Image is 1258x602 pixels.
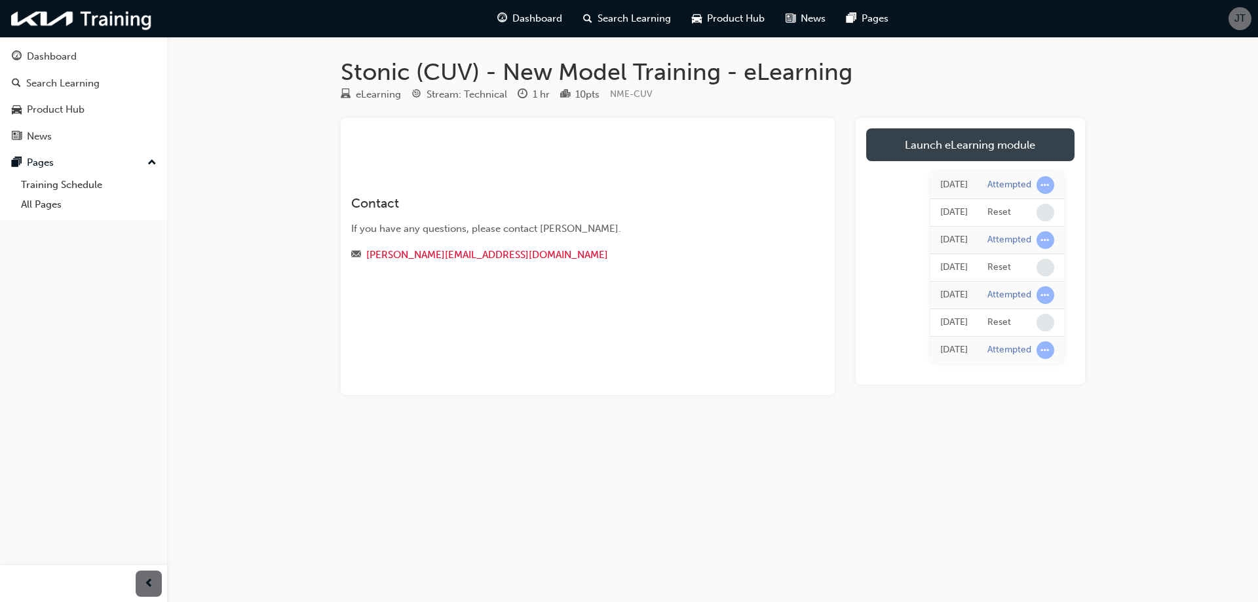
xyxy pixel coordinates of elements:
[351,196,777,211] h3: Contact
[940,343,968,358] div: Wed Aug 27 2025 12:09:44 GMT+1000 (Australian Eastern Standard Time)
[533,87,550,102] div: 1 hr
[366,249,608,261] a: [PERSON_NAME][EMAIL_ADDRESS][DOMAIN_NAME]
[5,45,162,69] a: Dashboard
[573,5,681,32] a: search-iconSearch Learning
[987,316,1011,329] div: Reset
[940,260,968,275] div: Wed Aug 27 2025 13:09:49 GMT+1000 (Australian Eastern Standard Time)
[1234,11,1246,26] span: JT
[987,261,1011,274] div: Reset
[987,179,1031,191] div: Attempted
[12,104,22,116] span: car-icon
[1037,176,1054,194] span: learningRecordVerb_ATTEMPT-icon
[147,155,157,172] span: up-icon
[12,131,22,143] span: news-icon
[341,58,1085,86] h1: Stonic (CUV) - New Model Training - eLearning
[12,157,22,169] span: pages-icon
[866,128,1075,161] a: Launch eLearning module
[987,289,1031,301] div: Attempted
[351,221,777,236] div: If you have any questions, please contact [PERSON_NAME].
[1229,7,1251,30] button: JT
[411,86,507,103] div: Stream
[610,88,653,100] span: Learning resource code
[836,5,899,32] a: pages-iconPages
[5,42,162,151] button: DashboardSearch LearningProduct HubNews
[1037,341,1054,359] span: learningRecordVerb_ATTEMPT-icon
[27,155,54,170] div: Pages
[707,11,765,26] span: Product Hub
[681,5,775,32] a: car-iconProduct Hub
[5,71,162,96] a: Search Learning
[940,315,968,330] div: Wed Aug 27 2025 13:09:01 GMT+1000 (Australian Eastern Standard Time)
[27,102,85,117] div: Product Hub
[5,98,162,122] a: Product Hub
[7,5,157,32] img: kia-training
[341,86,401,103] div: Type
[144,576,154,592] span: prev-icon
[692,10,702,27] span: car-icon
[940,178,968,193] div: Wed Aug 27 2025 13:10:42 GMT+1000 (Australian Eastern Standard Time)
[575,87,600,102] div: 10 pts
[27,49,77,64] div: Dashboard
[583,10,592,27] span: search-icon
[341,89,351,101] span: learningResourceType_ELEARNING-icon
[862,11,888,26] span: Pages
[775,5,836,32] a: news-iconNews
[5,151,162,175] button: Pages
[356,87,401,102] div: eLearning
[27,129,52,144] div: News
[987,344,1031,356] div: Attempted
[598,11,671,26] span: Search Learning
[12,51,22,63] span: guage-icon
[518,86,550,103] div: Duration
[786,10,795,27] span: news-icon
[560,89,570,101] span: podium-icon
[497,10,507,27] span: guage-icon
[940,233,968,248] div: Wed Aug 27 2025 13:09:50 GMT+1000 (Australian Eastern Standard Time)
[1037,231,1054,249] span: learningRecordVerb_ATTEMPT-icon
[351,247,777,263] div: Email
[16,175,162,195] a: Training Schedule
[940,288,968,303] div: Wed Aug 27 2025 13:09:03 GMT+1000 (Australian Eastern Standard Time)
[351,250,361,261] span: email-icon
[987,234,1031,246] div: Attempted
[1037,314,1054,331] span: learningRecordVerb_NONE-icon
[1037,204,1054,221] span: learningRecordVerb_NONE-icon
[987,206,1011,219] div: Reset
[487,5,573,32] a: guage-iconDashboard
[411,89,421,101] span: target-icon
[26,76,100,91] div: Search Learning
[518,89,527,101] span: clock-icon
[940,205,968,220] div: Wed Aug 27 2025 13:10:41 GMT+1000 (Australian Eastern Standard Time)
[801,11,826,26] span: News
[16,195,162,215] a: All Pages
[427,87,507,102] div: Stream: Technical
[847,10,856,27] span: pages-icon
[560,86,600,103] div: Points
[12,78,21,90] span: search-icon
[1037,259,1054,276] span: learningRecordVerb_NONE-icon
[1037,286,1054,304] span: learningRecordVerb_ATTEMPT-icon
[512,11,562,26] span: Dashboard
[5,124,162,149] a: News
